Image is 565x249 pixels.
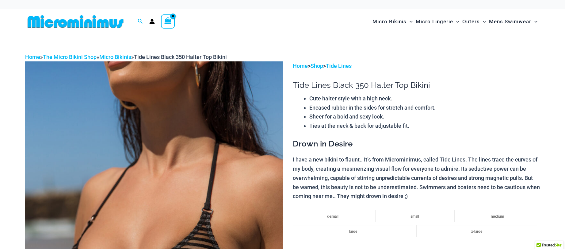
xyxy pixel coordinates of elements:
a: Search icon link [138,18,143,25]
p: > > [293,61,540,71]
img: MM SHOP LOGO FLAT [25,15,126,29]
p: I have a new bikini to flaunt.. It’s from Microminimus, called Tide Lines. The lines trace the cu... [293,155,540,201]
span: large [349,229,357,234]
nav: Site Navigation [370,11,540,32]
a: Home [25,54,40,60]
a: Tide Lines [326,63,352,69]
span: small [410,214,419,219]
a: OutersMenu ToggleMenu Toggle [461,12,487,31]
a: Micro Bikinis [99,54,131,60]
span: Tide Lines Black 350 Halter Top Bikini [134,54,227,60]
a: Shop [311,63,323,69]
span: Outers [462,14,480,29]
span: Micro Bikinis [372,14,407,29]
span: medium [491,214,504,219]
a: Mens SwimwearMenu ToggleMenu Toggle [487,12,539,31]
span: x-small [327,214,338,219]
a: The Micro Bikini Shop [43,54,97,60]
span: Menu Toggle [480,14,486,29]
a: Micro BikinisMenu ToggleMenu Toggle [371,12,414,31]
span: » » » [25,54,227,60]
span: Mens Swimwear [489,14,531,29]
li: Ties at the neck & back for adjustable fit. [309,121,540,130]
h3: Drown in Desire [293,139,540,149]
span: Micro Lingerie [416,14,453,29]
span: Menu Toggle [453,14,459,29]
span: Menu Toggle [531,14,537,29]
li: Cute halter style with a high neck. [309,94,540,103]
span: Menu Toggle [407,14,413,29]
li: x-large [416,225,537,237]
a: Account icon link [149,19,155,24]
a: Home [293,63,308,69]
li: large [293,225,413,237]
span: x-large [471,229,482,234]
a: Micro LingerieMenu ToggleMenu Toggle [414,12,461,31]
li: Sheer for a bold and sexy look. [309,112,540,121]
li: small [375,210,455,222]
li: medium [458,210,537,222]
h1: Tide Lines Black 350 Halter Top Bikini [293,80,540,90]
li: Encased rubber in the sides for stretch and comfort. [309,103,540,112]
li: x-small [293,210,372,222]
a: View Shopping Cart, empty [161,14,175,29]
